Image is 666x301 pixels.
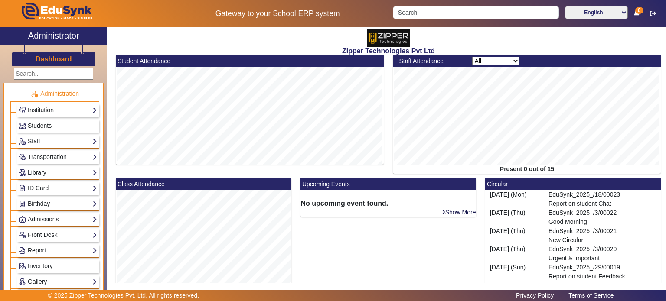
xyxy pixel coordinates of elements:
div: EduSynk_2025_/3/00022 [544,208,661,227]
mat-card-header: Upcoming Events [300,178,476,190]
a: Terms of Service [564,290,618,301]
p: © 2025 Zipper Technologies Pvt. Ltd. All rights reserved. [48,291,199,300]
a: Students [19,121,97,131]
span: Students [28,122,52,129]
img: Inventory.png [19,263,26,269]
div: EduSynk_2025_/29/00019 [544,263,661,281]
span: 6 [635,7,643,14]
img: 36227e3f-cbf6-4043-b8fc-b5c5f2957d0a [367,29,410,47]
p: Report on student Feedback [548,272,656,281]
div: EduSynk_2025_/3/00020 [544,245,661,263]
a: Administrator [0,27,107,45]
p: Good Morning [548,217,656,227]
h2: Administrator [28,30,79,41]
div: [DATE] (Thu) [485,227,544,245]
img: Administration.png [30,90,38,98]
mat-card-header: Circular [485,178,661,190]
div: EduSynk_2025_/3/00021 [544,227,661,245]
a: Show More [626,282,661,289]
p: New Circular [548,236,656,245]
span: Inventory [28,262,53,269]
div: EduSynk_2025_/18/00023 [544,190,661,208]
h2: Zipper Technologies Pvt Ltd [111,47,666,55]
a: Dashboard [35,55,72,64]
h6: No upcoming event found. [300,199,476,207]
a: Inventory [19,261,97,271]
p: Administration [10,89,99,98]
mat-card-header: Class Attendance [116,178,291,190]
h5: Gateway to your School ERP system [171,9,384,18]
a: Show More [441,208,477,216]
div: Staff Attendance [395,57,468,66]
img: Students.png [19,123,26,129]
div: Present 0 out of 15 [393,165,661,174]
input: Search [393,6,558,19]
p: Urgent & Important [548,254,656,263]
h3: Dashboard [36,55,72,63]
div: [DATE] (Thu) [485,208,544,227]
input: Search... [14,68,93,80]
div: [DATE] (Sun) [485,263,544,281]
div: [DATE] (Thu) [485,245,544,263]
div: [DATE] (Mon) [485,190,544,208]
mat-card-header: Student Attendance [116,55,384,67]
p: Report on student Chat [548,199,656,208]
a: Privacy Policy [512,290,558,301]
